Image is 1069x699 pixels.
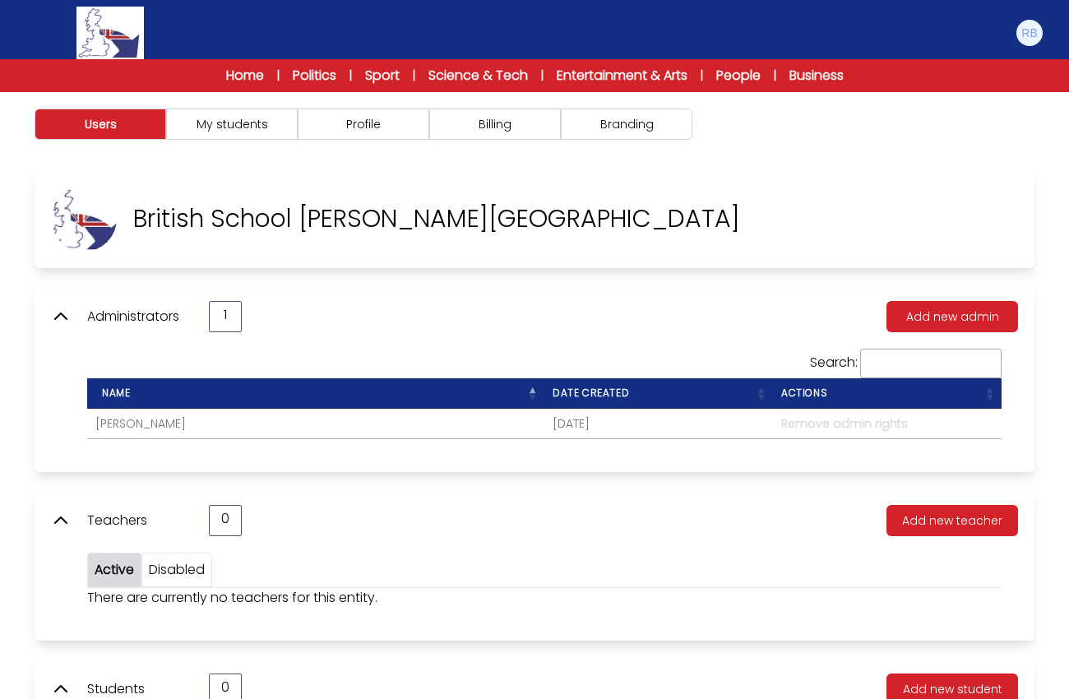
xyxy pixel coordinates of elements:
[365,66,400,86] a: Sport
[87,588,1002,608] p: There are currently no teachers for this entity.
[773,378,1002,409] th: Actions : activate to sort column ascending
[293,66,336,86] a: Politics
[544,409,773,438] td: [DATE]
[76,7,144,59] img: Logo
[413,67,415,84] span: |
[277,67,280,84] span: |
[873,307,1018,326] a: Add new admin
[860,349,1002,378] input: Search:
[209,301,242,332] div: 1
[701,67,703,84] span: |
[87,679,192,699] p: Students
[226,66,264,86] a: Home
[557,66,687,86] a: Entertainment & Arts
[95,386,130,400] span: Name
[298,109,429,140] button: Profile
[810,353,1002,372] label: Search:
[349,67,352,84] span: |
[716,66,761,86] a: People
[209,505,242,536] div: 0
[873,511,1018,530] a: Add new teacher
[95,560,134,579] a: Active
[87,378,544,409] th: Name : activate to sort column descending
[166,109,298,140] button: My students
[87,307,192,326] p: Administrators
[781,415,908,432] span: Remove admin rights
[51,186,117,252] img: koCbComixTuZSRw7osu5irF8DFtDVzij4XyIDaLU.jpg
[541,67,544,84] span: |
[133,204,740,234] p: British School [PERSON_NAME][GEOGRAPHIC_DATA]
[873,679,1018,698] a: Add new student
[35,109,166,140] button: Users
[429,109,561,140] button: Billing
[886,505,1018,536] button: Add new teacher
[428,66,528,86] a: Science & Tech
[789,66,844,86] a: Business
[1016,20,1043,46] img: Roxanne Bhoori
[87,511,192,530] p: Teachers
[774,67,776,84] span: |
[25,7,196,59] a: Logo
[544,378,773,409] th: Date created : activate to sort column ascending
[561,109,692,140] button: Branding
[87,409,544,438] td: [PERSON_NAME]
[886,301,1018,332] button: Add new admin
[149,560,205,579] a: Disabled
